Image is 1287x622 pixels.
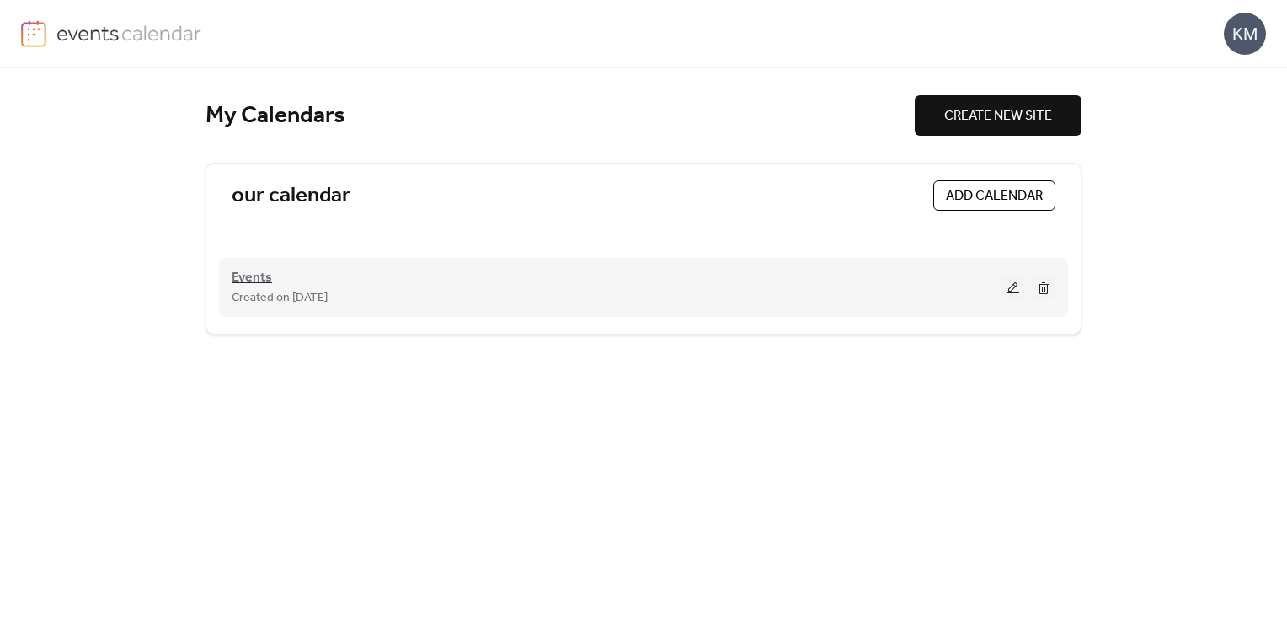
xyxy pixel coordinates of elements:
[232,182,350,210] a: our calendar
[21,20,46,47] img: logo
[56,20,202,46] img: logo-type
[944,106,1052,126] span: CREATE NEW SITE
[232,288,328,308] span: Created on [DATE]
[232,273,272,283] a: Events
[933,180,1055,211] button: ADD CALENDAR
[232,268,272,288] span: Events
[946,186,1043,206] span: ADD CALENDAR
[206,101,915,131] div: My Calendars
[915,95,1081,136] button: CREATE NEW SITE
[1224,13,1266,55] div: KM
